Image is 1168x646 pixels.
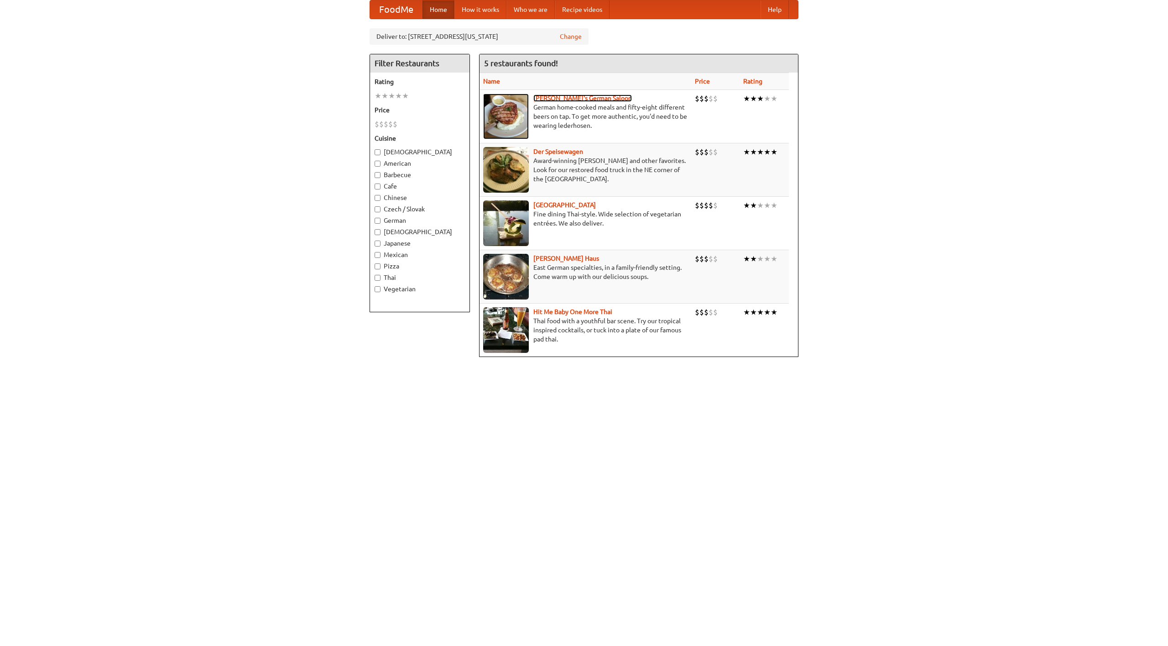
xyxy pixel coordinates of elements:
li: ★ [757,307,764,317]
input: Cafe [375,184,381,189]
label: Japanese [375,239,465,248]
li: $ [699,200,704,210]
li: ★ [771,200,777,210]
li: $ [375,119,379,129]
li: $ [699,307,704,317]
li: ★ [757,200,764,210]
a: [PERSON_NAME]'s German Saloon [533,95,632,102]
li: $ [699,254,704,264]
label: American [375,159,465,168]
a: Home [422,0,454,19]
li: $ [704,200,709,210]
h5: Rating [375,77,465,86]
img: babythai.jpg [483,307,529,353]
p: Fine dining Thai-style. Wide selection of vegetarian entrées. We also deliver. [483,210,688,228]
li: ★ [395,91,402,101]
li: ★ [750,254,757,264]
a: [GEOGRAPHIC_DATA] [533,201,596,209]
a: FoodMe [370,0,422,19]
li: ★ [743,147,750,157]
label: Cafe [375,182,465,191]
li: ★ [771,147,777,157]
input: Chinese [375,195,381,201]
p: Award-winning [PERSON_NAME] and other favorites. Look for our restored food truck in the NE corne... [483,156,688,184]
p: Thai food with a youthful bar scene. Try our tropical inspired cocktails, or tuck into a plate of... [483,316,688,344]
li: ★ [750,200,757,210]
li: $ [709,94,713,104]
li: $ [379,119,384,129]
label: German [375,216,465,225]
li: ★ [750,307,757,317]
a: Der Speisewagen [533,148,583,155]
li: ★ [375,91,381,101]
li: $ [709,200,713,210]
input: Barbecue [375,172,381,178]
li: $ [699,94,704,104]
a: Name [483,78,500,85]
li: $ [709,254,713,264]
input: [DEMOGRAPHIC_DATA] [375,149,381,155]
li: ★ [764,94,771,104]
input: Pizza [375,263,381,269]
input: Japanese [375,241,381,247]
li: ★ [764,200,771,210]
a: Hit Me Baby One More Thai [533,308,612,315]
label: Vegetarian [375,284,465,294]
a: Rating [743,78,762,85]
input: Thai [375,275,381,281]
a: Help [761,0,789,19]
li: ★ [764,307,771,317]
li: $ [393,119,397,129]
li: ★ [764,147,771,157]
a: Who we are [506,0,555,19]
img: satay.jpg [483,200,529,246]
li: $ [713,94,718,104]
li: ★ [750,94,757,104]
label: [DEMOGRAPHIC_DATA] [375,227,465,236]
li: ★ [771,254,777,264]
li: $ [388,119,393,129]
li: $ [704,254,709,264]
li: ★ [757,147,764,157]
li: $ [704,307,709,317]
li: $ [384,119,388,129]
li: $ [713,254,718,264]
li: $ [709,147,713,157]
li: $ [695,94,699,104]
h4: Filter Restaurants [370,54,469,73]
li: ★ [750,147,757,157]
p: East German specialties, in a family-friendly setting. Come warm up with our delicious soups. [483,263,688,281]
li: ★ [764,254,771,264]
li: ★ [388,91,395,101]
li: $ [713,147,718,157]
input: Czech / Slovak [375,206,381,212]
li: $ [695,307,699,317]
a: [PERSON_NAME] Haus [533,255,599,262]
li: ★ [402,91,409,101]
li: $ [713,307,718,317]
label: Czech / Slovak [375,205,465,214]
li: $ [695,254,699,264]
li: $ [695,200,699,210]
li: $ [704,94,709,104]
li: $ [713,200,718,210]
li: ★ [381,91,388,101]
a: Price [695,78,710,85]
img: kohlhaus.jpg [483,254,529,299]
label: Pizza [375,262,465,271]
li: ★ [743,200,750,210]
li: ★ [771,94,777,104]
input: American [375,161,381,167]
label: Chinese [375,193,465,202]
h5: Price [375,105,465,115]
li: $ [709,307,713,317]
input: German [375,218,381,224]
img: speisewagen.jpg [483,147,529,193]
input: Mexican [375,252,381,258]
label: Barbecue [375,170,465,179]
li: ★ [757,254,764,264]
input: Vegetarian [375,286,381,292]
